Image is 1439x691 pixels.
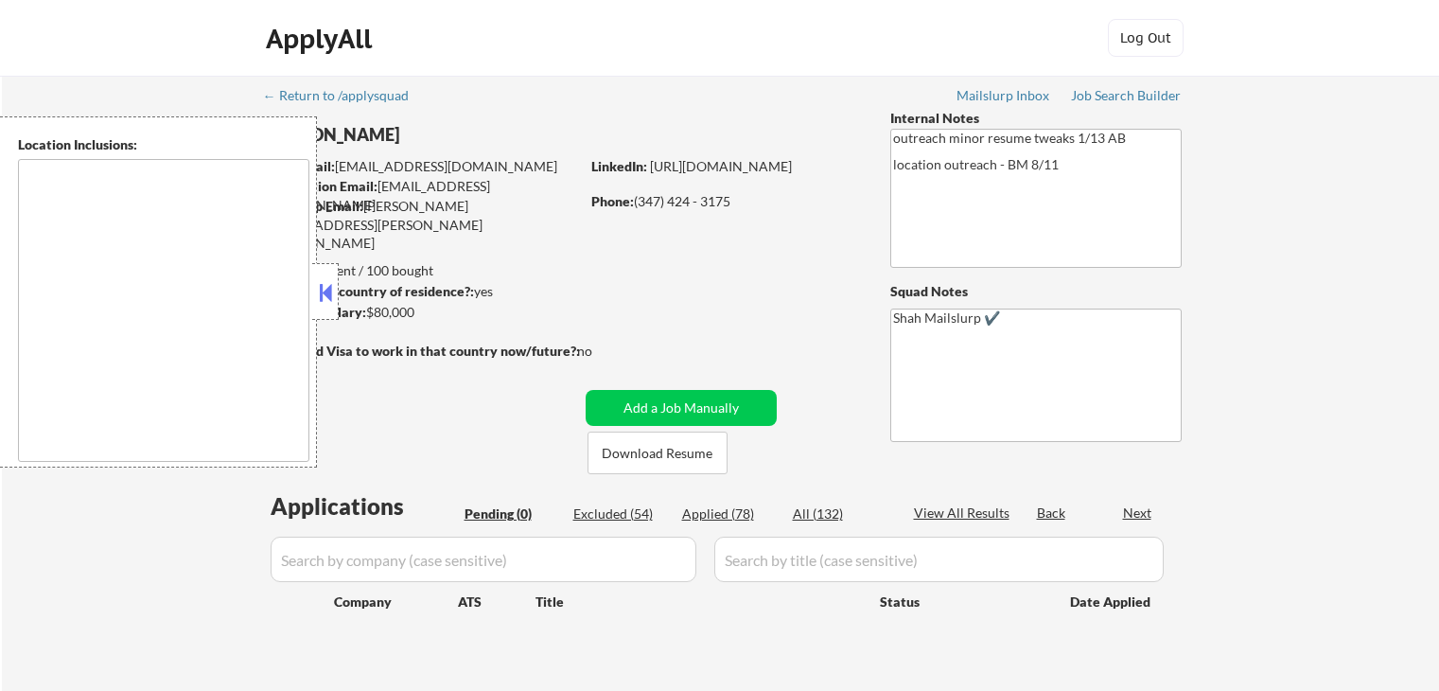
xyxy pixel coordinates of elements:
div: Back [1037,504,1067,523]
div: ApplyAll [266,23,377,55]
div: View All Results [914,504,1015,523]
div: Applied (78) [682,505,777,523]
div: Location Inclusions: [18,135,309,154]
div: [EMAIL_ADDRESS][DOMAIN_NAME] [266,157,579,176]
div: Next [1123,504,1153,523]
button: Add a Job Manually [586,390,777,426]
div: [PERSON_NAME][EMAIL_ADDRESS][PERSON_NAME][DOMAIN_NAME] [265,197,579,253]
input: Search by company (case sensitive) [271,537,696,582]
div: 79 sent / 100 bought [264,261,579,280]
div: Status [880,584,1043,618]
a: ← Return to /applysquad [263,88,427,107]
div: Job Search Builder [1071,89,1182,102]
button: Download Resume [588,432,728,474]
div: Mailslurp Inbox [956,89,1051,102]
div: Company [334,593,458,611]
button: Log Out [1108,19,1184,57]
div: Applications [271,495,458,518]
div: [EMAIL_ADDRESS][DOMAIN_NAME] [266,177,579,214]
strong: LinkedIn: [591,158,647,174]
strong: Phone: [591,193,634,209]
strong: Can work in country of residence?: [264,283,474,299]
div: Squad Notes [890,282,1182,301]
div: Title [535,593,862,611]
div: yes [264,282,573,301]
input: Search by title (case sensitive) [714,537,1164,582]
div: no [577,342,631,361]
div: ← Return to /applysquad [263,89,427,102]
div: ATS [458,593,535,611]
a: [URL][DOMAIN_NAME] [650,158,792,174]
div: (347) 424 - 3175 [591,192,859,211]
div: All (132) [793,505,887,523]
div: $80,000 [264,303,579,322]
div: Pending (0) [465,505,559,523]
div: Internal Notes [890,109,1182,128]
a: Mailslurp Inbox [956,88,1051,107]
div: Excluded (54) [573,505,668,523]
strong: Will need Visa to work in that country now/future?: [265,343,580,359]
div: [PERSON_NAME] [265,123,654,147]
div: Date Applied [1070,593,1153,611]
